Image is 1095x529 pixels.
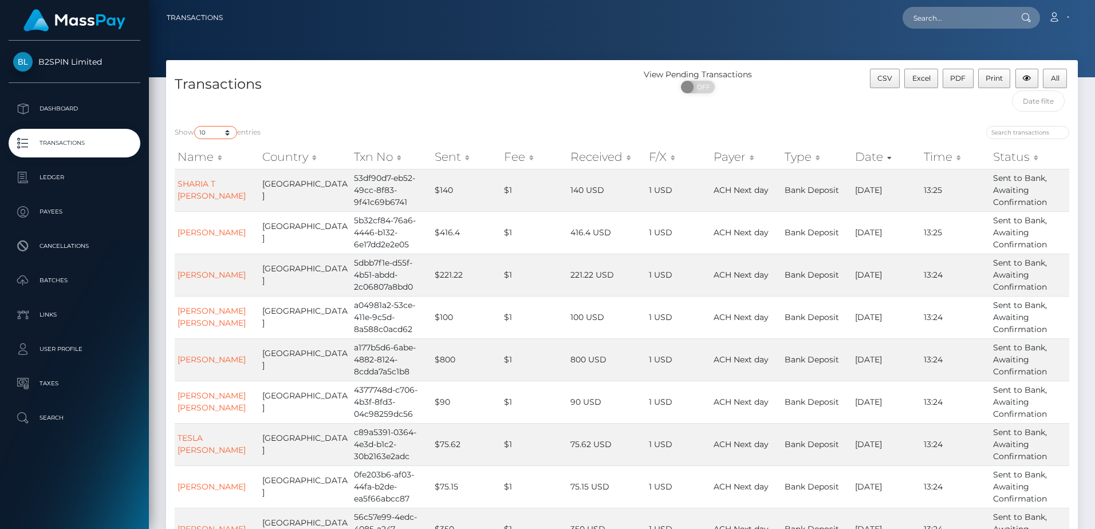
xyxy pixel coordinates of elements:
[351,145,432,168] th: Txn No: activate to sort column ascending
[501,145,568,168] th: Fee: activate to sort column ascending
[714,354,769,365] span: ACH Next day
[175,74,613,94] h4: Transactions
[912,74,931,82] span: Excel
[870,69,900,88] button: CSV
[646,145,711,168] th: F/X: activate to sort column ascending
[9,335,140,364] a: User Profile
[1051,74,1059,82] span: All
[568,423,646,465] td: 75.62 USD
[259,169,351,211] td: [GEOGRAPHIC_DATA]
[921,381,990,423] td: 13:24
[259,381,351,423] td: [GEOGRAPHIC_DATA]
[501,211,568,254] td: $1
[351,423,432,465] td: c89a5391-0364-4e3d-b1c2-30b2163e2adc
[9,301,140,329] a: Links
[568,254,646,296] td: 221.22 USD
[852,211,921,254] td: [DATE]
[259,254,351,296] td: [GEOGRAPHIC_DATA]
[646,296,711,338] td: 1 USD
[9,198,140,226] a: Payees
[351,211,432,254] td: 5b32cf84-76a6-4446-b132-6e17dd2e2e05
[943,69,974,88] button: PDF
[568,296,646,338] td: 100 USD
[921,145,990,168] th: Time: activate to sort column ascending
[904,69,938,88] button: Excel
[877,74,892,82] span: CSV
[1043,69,1067,88] button: All
[259,296,351,338] td: [GEOGRAPHIC_DATA]
[852,465,921,508] td: [DATE]
[432,465,501,508] td: $75.15
[13,409,136,427] p: Search
[852,338,921,381] td: [DATE]
[782,296,852,338] td: Bank Deposit
[9,404,140,432] a: Search
[432,381,501,423] td: $90
[990,381,1069,423] td: Sent to Bank, Awaiting Confirmation
[990,296,1069,338] td: Sent to Bank, Awaiting Confirmation
[714,270,769,280] span: ACH Next day
[714,439,769,449] span: ACH Next day
[646,169,711,211] td: 1 USD
[990,169,1069,211] td: Sent to Bank, Awaiting Confirmation
[432,145,501,168] th: Sent: activate to sort column ascending
[351,296,432,338] td: a04981a2-53ce-411e-9c5d-8a588c0acd62
[921,423,990,465] td: 13:24
[646,381,711,423] td: 1 USD
[178,306,246,328] a: [PERSON_NAME] [PERSON_NAME]
[259,465,351,508] td: [GEOGRAPHIC_DATA]
[259,423,351,465] td: [GEOGRAPHIC_DATA]
[568,145,646,168] th: Received: activate to sort column ascending
[501,465,568,508] td: $1
[782,211,852,254] td: Bank Deposit
[501,296,568,338] td: $1
[568,211,646,254] td: 416.4 USD
[568,381,646,423] td: 90 USD
[921,338,990,381] td: 13:24
[194,126,237,139] select: Showentries
[1015,69,1039,88] button: Column visibility
[13,272,136,289] p: Batches
[852,296,921,338] td: [DATE]
[921,465,990,508] td: 13:24
[990,254,1069,296] td: Sent to Bank, Awaiting Confirmation
[259,211,351,254] td: [GEOGRAPHIC_DATA]
[782,423,852,465] td: Bank Deposit
[432,296,501,338] td: $100
[13,341,136,358] p: User Profile
[432,338,501,381] td: $800
[178,179,246,201] a: SHARIA T [PERSON_NAME]
[852,145,921,168] th: Date: activate to sort column ascending
[568,465,646,508] td: 75.15 USD
[259,338,351,381] td: [GEOGRAPHIC_DATA]
[23,9,125,31] img: MassPay Logo
[1012,90,1065,112] input: Date filter
[646,211,711,254] td: 1 USD
[178,227,246,238] a: [PERSON_NAME]
[13,306,136,323] p: Links
[782,145,852,168] th: Type: activate to sort column ascending
[432,211,501,254] td: $416.4
[646,254,711,296] td: 1 USD
[568,169,646,211] td: 140 USD
[852,423,921,465] td: [DATE]
[646,465,711,508] td: 1 USD
[782,381,852,423] td: Bank Deposit
[501,423,568,465] td: $1
[921,211,990,254] td: 13:25
[13,375,136,392] p: Taxes
[990,423,1069,465] td: Sent to Bank, Awaiting Confirmation
[432,423,501,465] td: $75.62
[178,354,246,365] a: [PERSON_NAME]
[921,296,990,338] td: 13:24
[986,74,1003,82] span: Print
[501,381,568,423] td: $1
[13,203,136,220] p: Payees
[990,145,1069,168] th: Status: activate to sort column ascending
[351,465,432,508] td: 0fe203b6-af03-44fa-b2de-ea5f66abcc87
[852,254,921,296] td: [DATE]
[13,52,33,72] img: B2SPIN Limited
[714,185,769,195] span: ACH Next day
[921,169,990,211] td: 13:25
[9,266,140,295] a: Batches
